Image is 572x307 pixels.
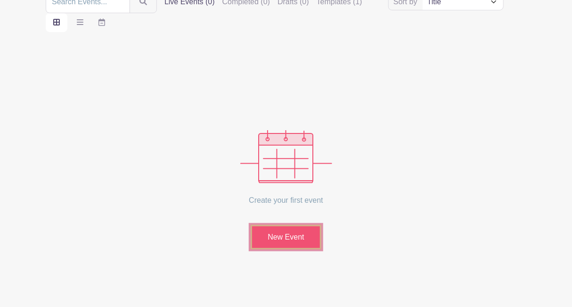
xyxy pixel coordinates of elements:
[240,183,332,217] p: Create your first event
[46,13,113,32] div: order and view
[251,225,321,249] a: New Event
[240,130,332,183] img: events_empty-56550af544ae17c43cc50f3ebafa394433d06d5f1891c01edc4b5d1d59cfda54.svg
